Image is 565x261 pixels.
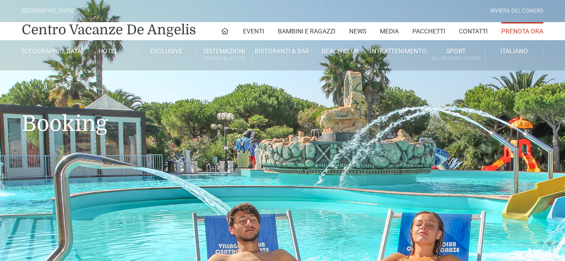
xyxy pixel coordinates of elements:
a: News [349,22,366,40]
a: Eventi [243,22,264,40]
a: Pacchetti [412,22,445,40]
a: Contatti [459,22,488,40]
a: Media [380,22,399,40]
a: Ristoranti & Bar [253,47,311,55]
a: [GEOGRAPHIC_DATA] [22,47,79,55]
div: [GEOGRAPHIC_DATA] [22,7,74,15]
h1: Booking [22,70,543,150]
a: Hotel [79,47,137,55]
span: Italiano [500,47,528,55]
a: Centro Vacanze De Angelis [22,21,196,39]
a: Prenota Ora [501,22,543,40]
a: Exclusive [138,47,196,55]
a: Intrattenimento [369,47,427,55]
a: Italiano [486,47,543,55]
small: Rooms & Suites [196,54,253,63]
a: SistemazioniRooms & Suites [196,47,253,64]
small: All Season Tennis [427,54,485,63]
a: SportAll Season Tennis [427,47,485,64]
div: Riviera Del Conero [490,7,543,15]
a: Bambini e Ragazzi [278,22,336,40]
a: Beach Club [312,47,369,55]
